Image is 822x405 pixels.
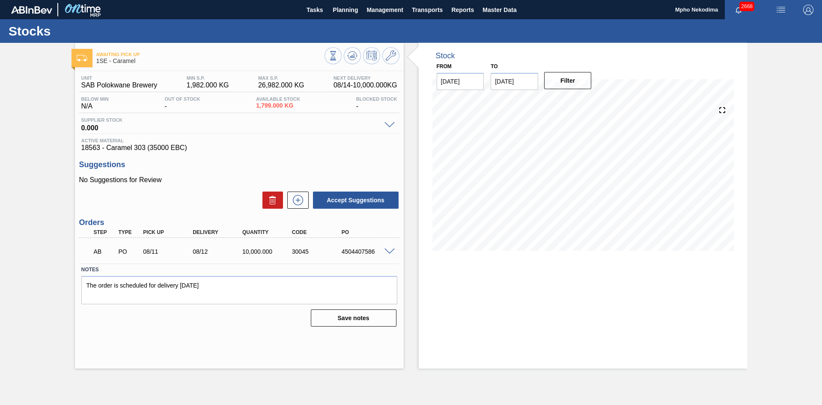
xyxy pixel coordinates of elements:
div: Pick up [141,229,197,235]
p: No Suggestions for Review [79,176,399,184]
span: 1,982.000 KG [187,81,229,89]
span: Active Material [81,138,397,143]
span: Planning [333,5,358,15]
span: Below Min [81,96,109,102]
button: Go to Master Data / General [382,47,399,64]
input: mm/dd/yyyy [491,73,538,90]
span: MIN S.P. [187,75,229,81]
label: Notes [81,264,397,276]
label: From [437,63,452,69]
button: Filter [544,72,592,89]
img: userActions [776,5,786,15]
span: Out Of Stock [165,96,200,102]
img: TNhmsLtSVTkK8tSr43FrP2fwEKptu5GPRR3wAAAABJRU5ErkJggg== [11,6,52,14]
div: 10,000.000 [240,248,296,255]
div: Accept Suggestions [309,191,399,210]
div: Type [116,229,142,235]
span: 1SE - Caramel [96,58,325,64]
div: N/A [79,96,111,110]
span: Management [366,5,403,15]
span: 0.000 [81,123,380,131]
button: Save notes [311,309,396,327]
label: to [491,63,497,69]
div: PO [340,229,395,235]
button: Schedule Inventory [363,47,380,64]
div: Awaiting Pick Up [92,242,117,261]
textarea: The order is scheduled for delivery [DATE] [81,276,397,304]
span: 18563 - Caramel 303 (35000 EBC) [81,144,397,152]
div: - [354,96,399,110]
span: 26,982.000 KG [258,81,304,89]
button: Notifications [725,4,752,16]
span: SAB Polokwane Brewery [81,81,158,89]
button: Update Chart [344,47,361,64]
div: 30045 [290,248,345,255]
div: 08/12/2025 [191,248,246,255]
div: Delete Suggestions [258,192,283,209]
div: Purchase order [116,248,142,255]
span: Available Stock [256,96,300,102]
h1: Stocks [9,26,161,36]
span: MAX S.P. [258,75,304,81]
span: Next Delivery [334,75,397,81]
span: 2668 [739,2,754,11]
h3: Orders [79,218,399,227]
span: Blocked Stock [356,96,397,102]
span: Tasks [305,5,324,15]
img: Logout [803,5,813,15]
span: Unit [81,75,158,81]
input: mm/dd/yyyy [437,73,484,90]
span: Transports [412,5,443,15]
div: Step [92,229,117,235]
div: 08/11/2025 [141,248,197,255]
div: Code [290,229,345,235]
div: - [163,96,203,110]
h3: Suggestions [79,160,399,169]
div: New suggestion [283,192,309,209]
button: Stocks Overview [325,47,342,64]
div: Quantity [240,229,296,235]
button: Accept Suggestions [313,192,399,209]
span: 08/14 - 10,000.000 KG [334,81,397,89]
p: AB [94,248,115,255]
span: Master Data [482,5,516,15]
div: Stock [436,51,455,60]
div: Delivery [191,229,246,235]
img: Ícone [77,55,87,61]
span: Awaiting Pick Up [96,52,325,57]
span: Reports [451,5,474,15]
div: 4504407586 [340,248,395,255]
span: Supplier Stock [81,117,380,123]
span: 1,799.000 KG [256,102,300,109]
